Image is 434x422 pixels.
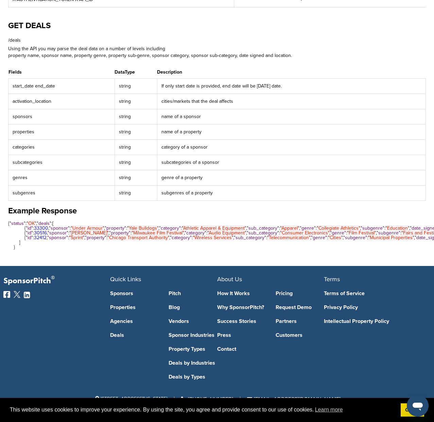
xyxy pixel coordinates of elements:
span: property [111,230,129,236]
span: " [193,235,194,241]
span: About Us [217,275,242,283]
span: " [207,230,209,236]
a: Vendors [169,319,217,324]
span: " [185,230,186,236]
span: " [67,230,68,236]
span: " [69,235,71,241]
td: activation_location [8,94,115,109]
td: If only start date is provided, end date will be [DATE] date. [157,78,426,94]
span: " [347,230,349,236]
td: name of a sponsor [157,109,426,124]
td: genres [8,170,115,185]
span: " [267,235,269,241]
span: " [190,235,192,241]
span: id [28,225,31,231]
span: " [24,220,25,226]
h1: GET DEALS [8,20,426,32]
span: " [127,225,129,231]
span: genre [313,235,325,241]
span: 33300 [34,225,48,231]
a: Deals by Industries [169,360,217,366]
span: Milwaukee Film Festival [133,230,183,236]
span: Yale Bulldogs [129,225,157,231]
td: category of a sponsor [157,139,426,155]
td: sponsors [8,109,115,124]
span: " [31,235,33,241]
td: categories [8,139,115,155]
p: SponsorPitch [3,276,110,286]
iframe: Button to launch messaging window [407,395,429,417]
span: " [124,225,126,231]
span: " [232,235,233,241]
span: " [47,235,49,241]
a: Intellectual Property Policy [324,319,420,324]
a: Deals by Types [169,374,217,380]
span: " [298,225,299,231]
span: Chicago Transport Authority [109,235,168,241]
span: " [317,225,318,231]
span: [PHONE_NUMBER] [181,396,233,403]
span: " [31,230,33,236]
td: subcategories [8,155,115,170]
span: " [341,235,343,241]
span: 30516 [34,230,47,236]
span: property [87,235,105,241]
span: subgenre [362,225,383,231]
td: string [115,139,157,155]
p: /deals [8,36,426,44]
span: subgenre [378,230,399,236]
span: " [31,225,33,231]
span: " [300,225,301,231]
span: Film Festival [349,230,375,236]
a: dismiss cookie message [401,403,424,417]
span: Collegiate Athletics [318,225,359,231]
span: " [359,225,360,231]
span: " [383,225,384,231]
span: " [26,230,28,236]
span: " [183,230,184,236]
td: subgenres of a property [157,185,426,200]
span: " [66,235,68,241]
span: " [344,230,346,236]
span: id [28,235,31,241]
span: " [401,230,403,236]
td: string [115,155,157,170]
span: " [309,235,310,241]
span: " [330,230,332,236]
span: " [105,235,106,241]
span: " [325,235,327,241]
span: Athletic Apparel & Equipment [183,225,245,231]
span: " [375,230,376,236]
span: This website uses cookies to improve your experience. By using the site, you agree and provide co... [10,405,395,415]
img: Facebook [3,291,10,298]
span: " [234,235,236,241]
a: Blog [169,305,217,310]
td: string [115,78,157,94]
span: OK [28,220,35,226]
span: category [161,225,179,231]
span: subgenre [345,235,365,241]
span: " [247,225,248,231]
td: string [115,94,157,109]
p: Using the API you may parse the deal data on a number of levels including [8,44,426,53]
span: " [50,220,51,226]
a: Sponsors [110,291,158,296]
pre: { : , :[ { : , : , : , : , : , : , : , : , : , : , : }, { : , : , : , : , : , : , : , : , : , : ,... [8,221,426,250]
a: Terms of Service [324,291,420,296]
span: " [157,225,158,231]
span: " [26,235,28,241]
td: subcategories of a sponsor [157,155,426,170]
a: Request Demo [276,305,324,310]
span: Consumer Electronics [282,230,328,236]
a: [EMAIL_ADDRESS][DOMAIN_NAME] [247,396,341,403]
span: " [368,235,370,241]
a: Deals [110,332,158,338]
span: genre [332,230,344,236]
span: Quick Links [110,275,141,283]
div: property name, sponsor name, property genre, property sub-genre, sponsor category, sponsor sub-ca... [8,20,426,200]
th: Fields [8,66,115,79]
span: " [48,230,49,236]
span: Education [387,225,408,231]
span: " [37,220,38,226]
